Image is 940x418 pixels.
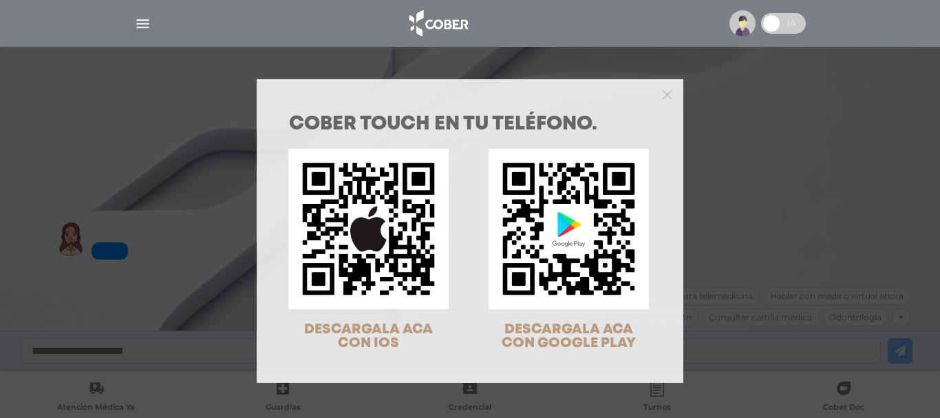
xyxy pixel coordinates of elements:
[502,323,636,350] span: DESCARGALA ACA CON GOOGLE PLAY
[288,149,449,309] img: qr-code
[289,115,651,134] h1: COBER TOUCH en tu teléfono.
[662,87,672,100] button: Close
[489,149,649,309] img: qr-code
[304,323,433,350] span: DESCARGALA ACA CON IOS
